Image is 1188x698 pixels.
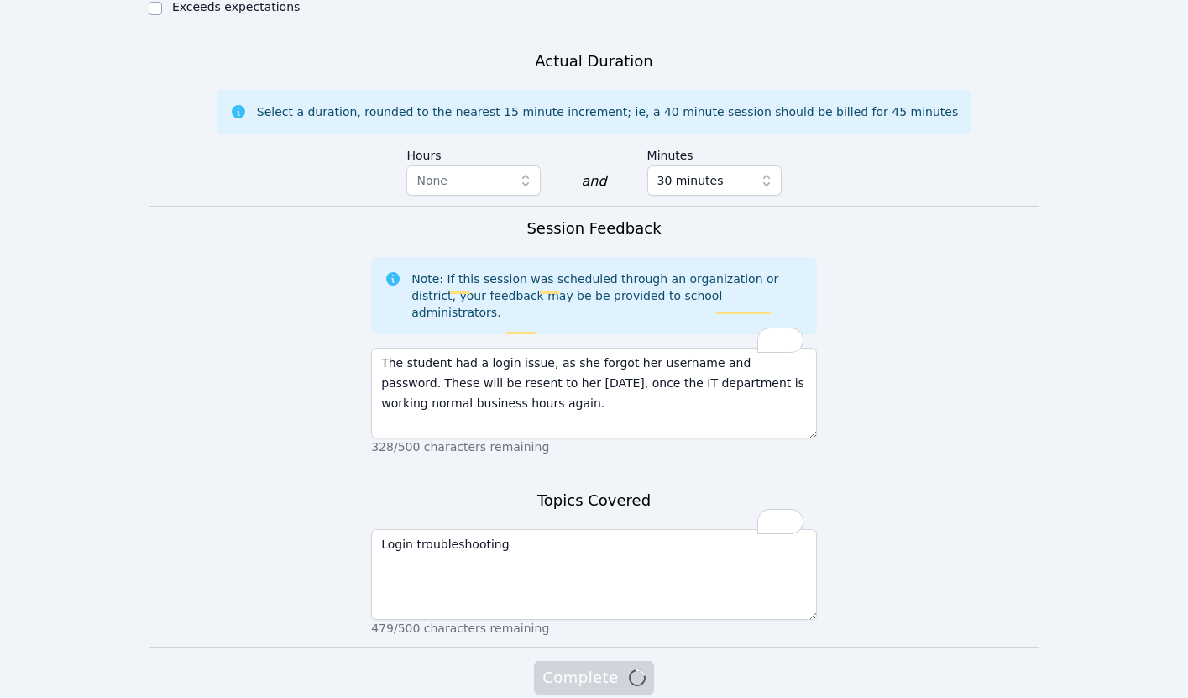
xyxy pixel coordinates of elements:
button: Complete [534,661,653,695]
div: and [581,171,606,192]
h3: Session Feedback [526,217,661,240]
label: Hours [406,140,541,165]
p: 328/500 characters remaining [371,438,817,455]
span: None [416,174,447,187]
span: Complete [542,666,645,690]
h3: Actual Duration [535,50,652,73]
label: Minutes [647,140,782,165]
button: 30 minutes [647,165,782,196]
button: None [406,165,541,196]
p: 479/500 characters remaining [371,620,817,637]
div: Select a duration, rounded to the nearest 15 minute increment; ie, a 40 minute session should be ... [257,103,958,120]
span: 30 minutes [657,171,724,191]
div: Note: If this session was scheduled through an organization or district, your feedback may be be ... [411,270,803,321]
h3: Topics Covered [537,489,651,512]
textarea: To enrich screen reader interactions, please activate Accessibility in Grammarly extension settings [371,529,817,620]
textarea: To enrich screen reader interactions, please activate Accessibility in Grammarly extension settings [371,348,817,438]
